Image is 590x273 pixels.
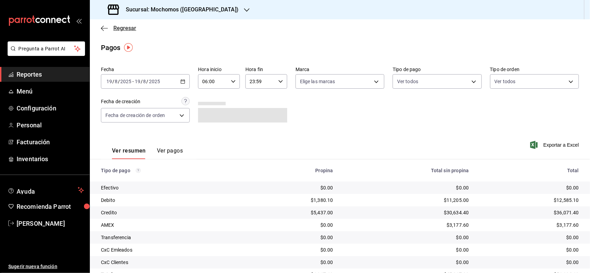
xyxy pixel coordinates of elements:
input: ---- [120,79,132,84]
button: Pregunta a Parrot AI [8,41,85,56]
span: Personal [17,120,84,130]
button: Regresar [101,25,136,31]
span: Regresar [113,25,136,31]
div: Debito [101,197,241,204]
span: Facturación [17,137,84,147]
div: $0.00 [480,246,579,253]
div: Total sin propina [344,168,469,173]
span: Menú [17,87,84,96]
div: $0.00 [344,246,469,253]
div: $0.00 [480,234,579,241]
span: Fecha de creación de orden [105,112,165,119]
svg: Los pagos realizados con Pay y otras terminales son montos brutos. [136,168,141,173]
div: $0.00 [344,259,469,266]
div: navigation tabs [112,147,183,159]
span: Ayuda [17,186,75,194]
label: Tipo de pago [393,67,481,72]
input: -- [143,79,147,84]
div: $36,071.40 [480,209,579,216]
div: $3,177.60 [344,222,469,228]
button: Ver resumen [112,147,146,159]
span: Reportes [17,70,84,79]
label: Tipo de orden [490,67,579,72]
span: / [112,79,114,84]
h3: Sucursal: Mochomos ([GEOGRAPHIC_DATA]) [120,6,238,14]
button: Ver pagos [157,147,183,159]
div: $0.00 [344,184,469,191]
span: Elige las marcas [300,78,335,85]
div: $5,437.00 [252,209,333,216]
span: Ver todos [495,78,516,85]
button: Exportar a Excel [532,141,579,149]
div: AMEX [101,222,241,228]
div: $3,177.60 [480,222,579,228]
span: / [118,79,120,84]
div: $0.00 [344,234,469,241]
span: Inventarios [17,154,84,164]
div: $30,634.40 [344,209,469,216]
div: $12,585.10 [480,197,579,204]
div: Propina [252,168,333,173]
div: CxC Emleados [101,246,241,253]
div: $0.00 [252,246,333,253]
span: / [147,79,149,84]
span: Configuración [17,104,84,113]
div: $0.00 [480,259,579,266]
span: Sugerir nueva función [8,263,84,270]
div: $0.00 [252,184,333,191]
span: [PERSON_NAME] [17,219,84,228]
span: Pregunta a Parrot AI [19,45,74,52]
img: Tooltip marker [124,43,133,52]
div: $0.00 [252,259,333,266]
span: Ver todos [397,78,418,85]
div: Efectivo [101,184,241,191]
span: Recomienda Parrot [17,202,84,211]
input: -- [114,79,118,84]
div: $11,205.00 [344,197,469,204]
label: Hora fin [245,67,287,72]
span: - [132,79,134,84]
div: Transferencia [101,234,241,241]
span: / [141,79,143,84]
button: open_drawer_menu [76,18,82,23]
div: $0.00 [480,184,579,191]
div: Pagos [101,42,121,53]
div: $0.00 [252,222,333,228]
div: CxC Clientes [101,259,241,266]
input: ---- [149,79,160,84]
div: Fecha de creación [101,98,140,105]
div: $1,380.10 [252,197,333,204]
a: Pregunta a Parrot AI [5,50,85,57]
label: Hora inicio [198,67,240,72]
input: -- [134,79,141,84]
div: Total [480,168,579,173]
label: Marca [296,67,384,72]
div: Tipo de pago [101,168,241,173]
div: Credito [101,209,241,216]
div: $0.00 [252,234,333,241]
label: Fecha [101,67,190,72]
input: -- [106,79,112,84]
